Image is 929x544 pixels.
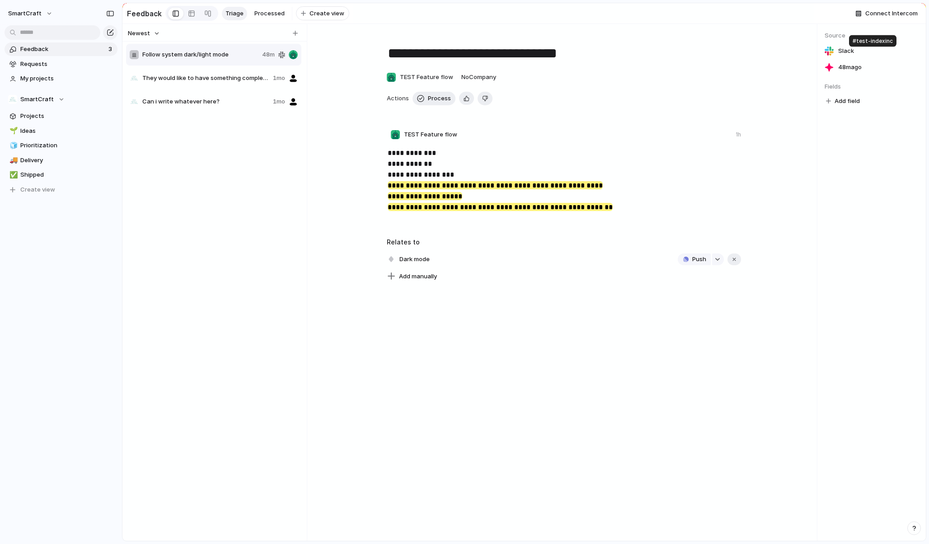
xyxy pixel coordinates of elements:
span: Create view [20,185,55,194]
div: 1h [736,131,741,139]
span: Can i write whatever here? [142,97,269,106]
span: Delivery [20,156,114,165]
a: ✅Shipped [5,168,117,182]
a: Slack [825,45,919,57]
span: Add field [835,97,860,106]
button: Delete [478,92,493,105]
span: Slack [838,47,854,56]
span: Projects [20,112,114,121]
span: Ideas [20,127,114,136]
span: 48m ago [838,63,862,72]
span: Triage [225,9,244,18]
a: Feedback3 [5,42,117,56]
div: 🌱 [9,126,16,136]
span: Source [825,31,919,40]
span: SmartCraft [8,9,42,18]
div: 🧊 [9,141,16,151]
span: Process [428,94,451,103]
span: They would like to have something completely different [142,74,269,83]
span: 1mo [273,97,285,106]
button: Add manually [384,270,441,283]
div: ✅ [9,170,16,180]
button: NoCompany [459,70,498,84]
a: Processed [251,7,288,20]
span: No Company [461,73,496,80]
button: Push [678,253,711,265]
span: Follow system dark/light mode [142,50,258,59]
span: Push [692,255,706,264]
span: Prioritization [20,141,114,150]
button: Connect Intercom [852,7,921,20]
a: My projects [5,72,117,85]
span: TEST Feature flow [400,73,453,82]
span: SmartCraft [20,95,54,104]
a: 🚚Delivery [5,154,117,167]
button: Add field [825,95,861,107]
button: SmartCraft [4,6,57,21]
span: Feedback [20,45,106,54]
button: TEST Feature flow [384,70,455,84]
span: 3 [108,45,114,54]
span: Actions [387,94,409,103]
div: #test-indexinc [849,35,896,47]
span: Connect Intercom [865,9,918,18]
a: 🌱Ideas [5,124,117,138]
span: Create view [310,9,344,18]
h3: Relates to [387,237,741,247]
a: 🧊Prioritization [5,139,117,152]
button: 🌱 [8,127,17,136]
button: Create view [5,183,117,197]
a: Triage [222,7,247,20]
button: Create view [296,6,349,21]
span: 1mo [273,74,285,83]
button: 🚚 [8,156,17,165]
span: Shipped [20,170,114,179]
span: My projects [20,74,114,83]
button: 🧊 [8,141,17,150]
a: Projects [5,109,117,123]
button: Process [413,92,455,105]
button: SmartCraft [5,93,117,106]
span: 48m [262,50,275,59]
span: Processed [254,9,285,18]
a: Requests [5,57,117,71]
h2: Feedback [127,8,162,19]
span: Add manually [399,272,437,281]
button: Newest [127,28,161,39]
span: Dark mode [397,253,432,266]
span: Requests [20,60,114,69]
button: ✅ [8,170,17,179]
div: 🚚 [9,155,16,165]
span: Newest [128,29,150,38]
span: TEST Feature flow [404,130,457,139]
span: Fields [825,82,919,91]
